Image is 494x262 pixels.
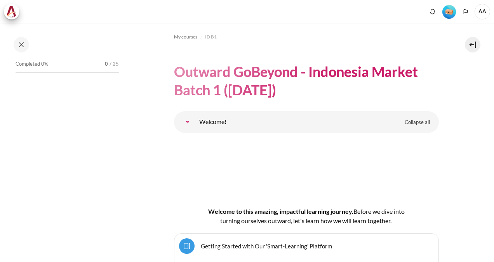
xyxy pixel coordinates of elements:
a: Welcome! [180,114,195,130]
span: B [353,208,357,215]
nav: Navigation bar [174,31,439,43]
a: ID B1 [205,32,217,42]
span: Collapse all [405,119,430,126]
h1: Outward GoBeyond - Indonesia Market Batch 1 ([DATE]) [174,63,439,99]
div: Level #1 [442,4,456,19]
a: Collapse all [399,116,436,129]
button: Languages [460,6,471,17]
span: Completed 0% [16,60,48,68]
span: / 25 [110,60,119,68]
a: Getting Started with Our 'Smart-Learning' Platform [201,242,332,250]
img: Architeck [6,6,17,17]
div: Show notification window with no new notifications [427,6,438,17]
span: 0 [105,60,108,68]
a: Architeck Architeck [4,4,23,19]
img: Level #1 [442,5,456,19]
a: Level #1 [439,4,459,19]
a: My courses [174,32,197,42]
span: ID B1 [205,33,217,40]
span: AA [475,4,490,19]
h4: Welcome to this amazing, impactful learning journey. [199,207,414,225]
span: My courses [174,33,197,40]
a: User menu [475,4,490,19]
